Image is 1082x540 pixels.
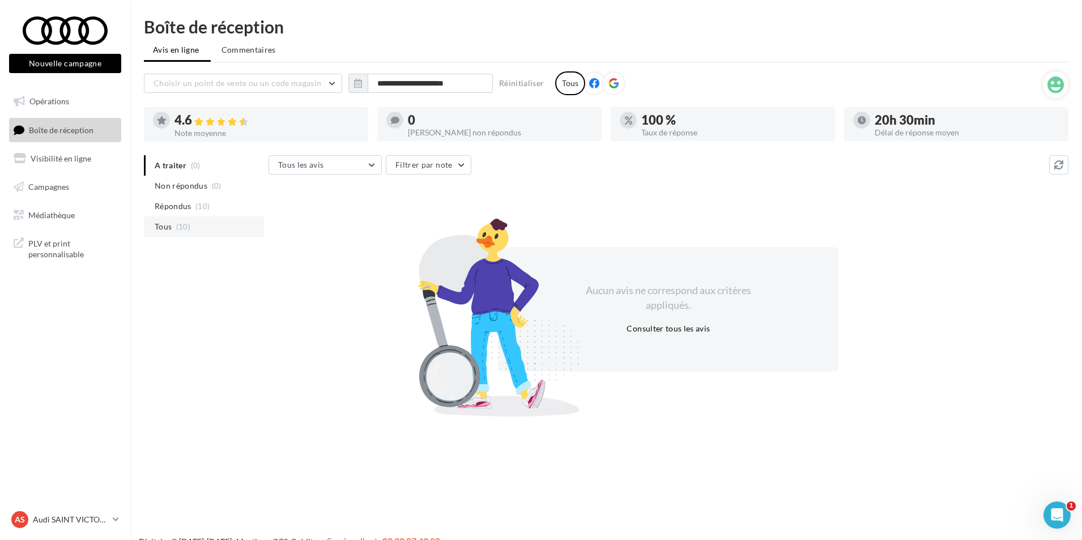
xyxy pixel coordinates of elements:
span: (10) [195,202,210,211]
a: AS Audi SAINT VICTORET [9,509,121,530]
span: Tous [155,221,172,232]
div: Note moyenne [174,129,359,137]
span: Boîte de réception [29,125,93,134]
span: Campagnes [28,182,69,192]
a: Campagnes [7,175,123,199]
span: (0) [212,181,221,190]
button: Réinitialiser [495,76,549,90]
span: Non répondus [155,180,207,192]
div: Taux de réponse [641,129,826,137]
span: Opérations [29,96,69,106]
span: Commentaires [221,44,276,56]
div: Tous [555,71,585,95]
span: Tous les avis [278,160,324,169]
button: Choisir un point de vente ou un code magasin [144,74,342,93]
div: 0 [408,114,593,126]
button: Consulter tous les avis [622,322,714,335]
button: Tous les avis [269,155,382,175]
div: Aucun avis ne correspond aux critères appliqués. [571,283,766,312]
button: Nouvelle campagne [9,54,121,73]
a: Opérations [7,90,123,113]
a: Visibilité en ligne [7,147,123,171]
span: Répondus [155,201,191,212]
a: Médiathèque [7,203,123,227]
div: 20h 30min [875,114,1059,126]
span: PLV et print personnalisable [28,236,117,260]
span: Choisir un point de vente ou un code magasin [154,78,321,88]
iframe: Intercom live chat [1043,501,1071,529]
div: Délai de réponse moyen [875,129,1059,137]
span: AS [15,514,25,525]
span: 1 [1067,501,1076,511]
a: Boîte de réception [7,118,123,142]
span: Médiathèque [28,210,75,219]
button: Filtrer par note [386,155,471,175]
span: Visibilité en ligne [31,154,91,163]
div: 4.6 [174,114,359,127]
div: [PERSON_NAME] non répondus [408,129,593,137]
a: PLV et print personnalisable [7,231,123,265]
div: Boîte de réception [144,18,1068,35]
div: 100 % [641,114,826,126]
p: Audi SAINT VICTORET [33,514,108,525]
span: (10) [176,222,190,231]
